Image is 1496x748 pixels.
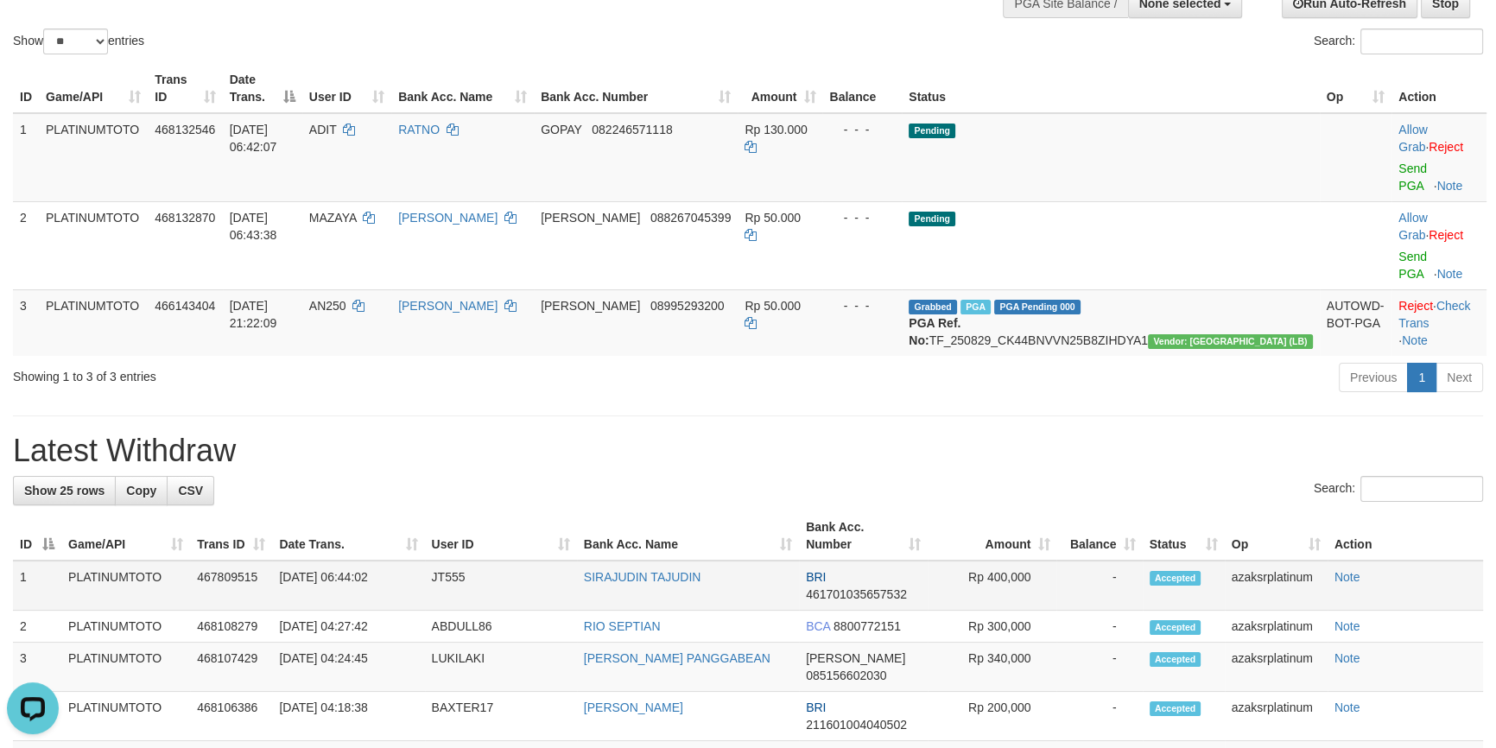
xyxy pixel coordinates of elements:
span: Marked by azaksrplatinum [960,300,991,314]
td: - [1056,611,1142,643]
span: [PERSON_NAME] [806,651,905,665]
td: [DATE] 04:27:42 [272,611,424,643]
span: Copy 461701035657532 to clipboard [806,587,907,601]
a: Note [1334,570,1360,584]
a: Reject [1429,228,1463,242]
a: Note [1334,619,1360,633]
th: Trans ID: activate to sort column ascending [190,511,272,561]
td: 1 [13,113,39,202]
th: Balance: activate to sort column ascending [1056,511,1142,561]
div: - - - [829,209,895,226]
span: ADIT [309,123,337,136]
span: CSV [178,484,203,498]
td: azaksrplatinum [1225,643,1328,692]
th: Bank Acc. Name: activate to sort column ascending [391,64,534,113]
label: Show entries [13,29,144,54]
th: Date Trans.: activate to sort column descending [223,64,302,113]
th: Date Trans.: activate to sort column ascending [272,511,424,561]
a: Previous [1339,363,1408,392]
th: Bank Acc. Name: activate to sort column ascending [577,511,799,561]
th: Game/API: activate to sort column ascending [39,64,148,113]
span: Copy [126,484,156,498]
th: Op: activate to sort column ascending [1225,511,1328,561]
a: Note [1437,267,1463,281]
span: Pending [909,124,955,138]
label: Search: [1314,29,1483,54]
td: 1 [13,561,61,611]
a: Reject [1429,140,1463,154]
td: azaksrplatinum [1225,692,1328,741]
span: BRI [806,700,826,714]
a: Note [1402,333,1428,347]
td: · [1391,113,1486,202]
td: [DATE] 04:18:38 [272,692,424,741]
td: 468108279 [190,611,272,643]
th: Action [1328,511,1483,561]
td: - [1056,643,1142,692]
a: 1 [1407,363,1436,392]
a: Note [1334,700,1360,714]
td: PLATINUMTOTO [61,692,190,741]
th: Status [902,64,1319,113]
span: · [1398,211,1429,242]
span: GOPAY [541,123,581,136]
th: Bank Acc. Number: activate to sort column ascending [534,64,738,113]
td: TF_250829_CK44BNVVN25B8ZIHDYA1 [902,289,1319,356]
th: Amount: activate to sort column ascending [928,511,1056,561]
td: ABDULL86 [425,611,577,643]
a: Show 25 rows [13,476,116,505]
a: [PERSON_NAME] [398,299,498,313]
span: Pending [909,212,955,226]
td: BAXTER17 [425,692,577,741]
td: [DATE] 06:44:02 [272,561,424,611]
th: Op: activate to sort column ascending [1320,64,1392,113]
span: PGA Pending [994,300,1081,314]
td: Rp 300,000 [928,611,1056,643]
th: Game/API: activate to sort column ascending [61,511,190,561]
td: azaksrplatinum [1225,561,1328,611]
th: ID [13,64,39,113]
a: Allow Grab [1398,123,1427,154]
th: Bank Acc. Number: activate to sort column ascending [799,511,928,561]
select: Showentries [43,29,108,54]
td: Rp 400,000 [928,561,1056,611]
span: Accepted [1150,701,1201,716]
td: Rp 200,000 [928,692,1056,741]
span: 468132546 [155,123,215,136]
td: PLATINUMTOTO [61,561,190,611]
span: [PERSON_NAME] [541,299,640,313]
label: Search: [1314,476,1483,502]
a: Reject [1398,299,1433,313]
span: Copy 082246571118 to clipboard [592,123,672,136]
span: Accepted [1150,571,1201,586]
th: User ID: activate to sort column ascending [302,64,391,113]
span: Accepted [1150,620,1201,635]
span: Copy 088267045399 to clipboard [650,211,731,225]
span: Copy 08995293200 to clipboard [650,299,725,313]
input: Search: [1360,476,1483,502]
span: Copy 211601004040502 to clipboard [806,718,907,732]
a: Check Trans [1398,299,1470,330]
a: Next [1436,363,1483,392]
a: [PERSON_NAME] PANGGABEAN [584,651,770,665]
td: azaksrplatinum [1225,611,1328,643]
th: Trans ID: activate to sort column ascending [148,64,222,113]
a: RIO SEPTIAN [584,619,661,633]
a: Copy [115,476,168,505]
td: PLATINUMTOTO [39,201,148,289]
div: - - - [829,121,895,138]
td: PLATINUMTOTO [39,289,148,356]
td: Rp 340,000 [928,643,1056,692]
td: JT555 [425,561,577,611]
h1: Latest Withdraw [13,434,1483,468]
th: User ID: activate to sort column ascending [425,511,577,561]
td: PLATINUMTOTO [39,113,148,202]
td: LUKILAKI [425,643,577,692]
a: [PERSON_NAME] [584,700,683,714]
span: 468132870 [155,211,215,225]
a: [PERSON_NAME] [398,211,498,225]
td: AUTOWD-BOT-PGA [1320,289,1392,356]
a: Send PGA [1398,162,1427,193]
td: - [1056,561,1142,611]
th: Status: activate to sort column ascending [1143,511,1225,561]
